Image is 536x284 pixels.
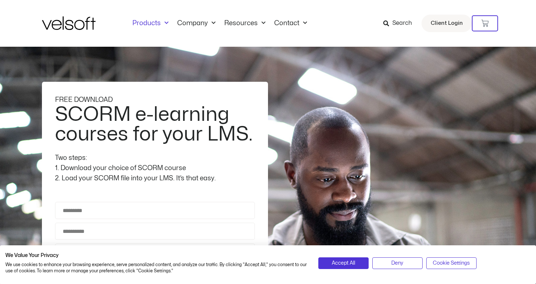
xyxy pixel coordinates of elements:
[55,153,255,163] div: Two steps:
[391,259,403,267] span: Deny
[55,173,255,184] div: 2. Load your SCORM file into your LMS. It’s that easy.
[55,163,255,173] div: 1. Download your choice of SCORM course
[173,19,220,27] a: CompanyMenu Toggle
[55,105,253,144] h2: SCORM e-learning courses for your LMS.
[128,19,311,27] nav: Menu
[392,19,412,28] span: Search
[5,262,307,274] p: We use cookies to enhance your browsing experience, serve personalized content, and analyze our t...
[332,259,355,267] span: Accept All
[426,257,477,269] button: Adjust cookie preferences
[433,259,470,267] span: Cookie Settings
[318,257,369,269] button: Accept all cookies
[431,19,463,28] span: Client Login
[220,19,270,27] a: ResourcesMenu Toggle
[422,15,472,32] a: Client Login
[5,252,307,259] h2: We Value Your Privacy
[270,19,311,27] a: ContactMenu Toggle
[128,19,173,27] a: ProductsMenu Toggle
[55,95,255,105] div: FREE DOWNLOAD
[383,17,417,30] a: Search
[42,16,96,30] img: Velsoft Training Materials
[372,257,423,269] button: Deny all cookies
